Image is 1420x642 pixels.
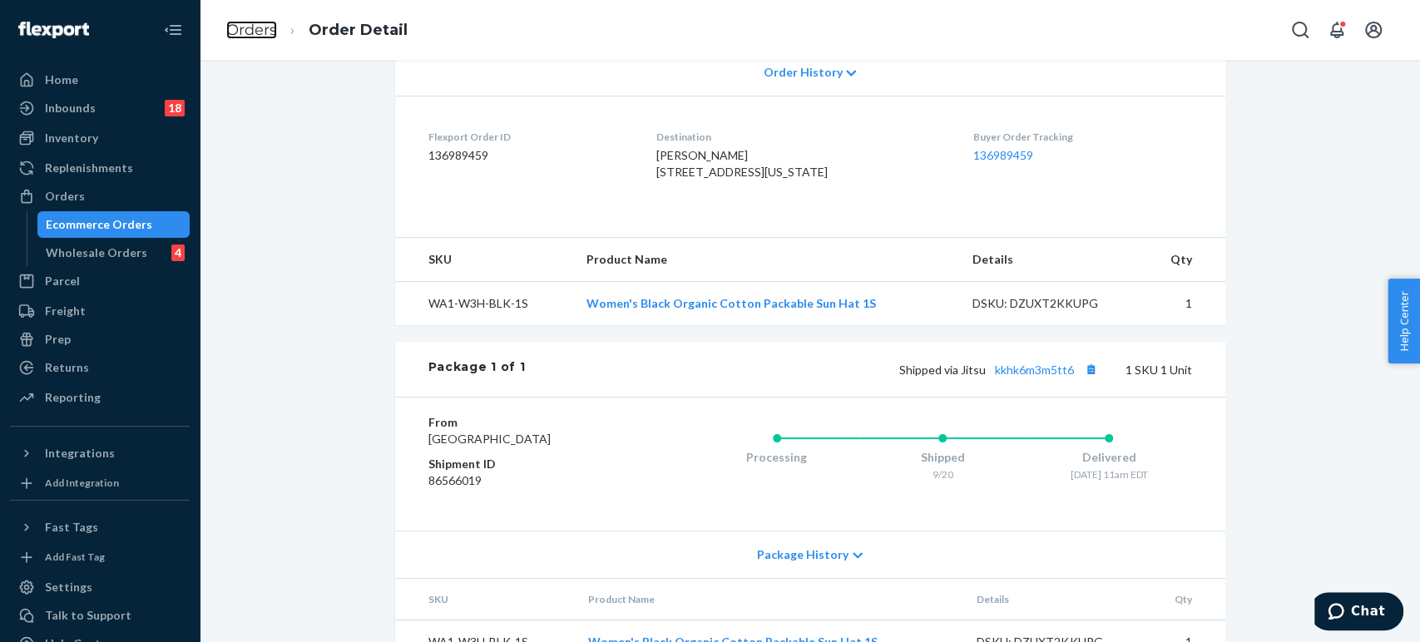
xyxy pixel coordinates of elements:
[10,440,190,467] button: Integrations
[45,389,101,406] div: Reporting
[226,21,277,39] a: Orders
[45,160,133,176] div: Replenishments
[1320,13,1353,47] button: Open notifications
[10,298,190,324] a: Freight
[1026,449,1192,466] div: Delivered
[694,449,860,466] div: Processing
[859,467,1026,481] div: 9/20
[10,67,190,93] a: Home
[10,602,190,629] button: Talk to Support
[45,519,98,536] div: Fast Tags
[10,326,190,353] a: Prep
[575,579,963,620] th: Product Name
[395,579,575,620] th: SKU
[573,238,959,282] th: Product Name
[45,188,85,205] div: Orders
[45,100,96,116] div: Inbounds
[959,238,1142,282] th: Details
[213,6,421,55] ol: breadcrumbs
[1314,592,1403,634] iframe: Opens a widget where you can chat to one of our agents
[899,363,1102,377] span: Shipped via Jitsu
[309,21,408,39] a: Order Detail
[37,240,190,266] a: Wholesale Orders4
[757,546,849,563] span: Package History
[37,211,190,238] a: Ecommerce Orders
[46,244,147,261] div: Wholesale Orders
[171,244,185,261] div: 4
[45,303,86,319] div: Freight
[10,155,190,181] a: Replenishments
[1284,13,1317,47] button: Open Search Box
[1081,358,1102,380] button: Copy tracking number
[859,449,1026,466] div: Shipped
[428,472,627,489] dd: 86566019
[525,358,1191,380] div: 1 SKU 1 Unit
[428,130,630,144] dt: Flexport Order ID
[973,130,1192,144] dt: Buyer Order Tracking
[10,547,190,567] a: Add Fast Tag
[10,95,190,121] a: Inbounds18
[428,414,627,431] dt: From
[10,125,190,151] a: Inventory
[10,268,190,294] a: Parcel
[45,273,80,289] div: Parcel
[45,72,78,88] div: Home
[1388,279,1420,363] button: Help Center
[1026,467,1192,481] div: [DATE] 11am EDT
[10,473,190,493] a: Add Integration
[963,579,1146,620] th: Details
[10,183,190,210] a: Orders
[156,13,190,47] button: Close Navigation
[45,476,119,490] div: Add Integration
[10,354,190,381] a: Returns
[395,282,574,326] td: WA1-W3H-BLK-1S
[46,216,152,233] div: Ecommerce Orders
[45,607,131,624] div: Talk to Support
[165,100,185,116] div: 18
[45,359,89,376] div: Returns
[10,514,190,541] button: Fast Tags
[45,130,98,146] div: Inventory
[656,130,947,144] dt: Destination
[45,445,115,462] div: Integrations
[45,550,105,564] div: Add Fast Tag
[1141,282,1225,326] td: 1
[395,238,574,282] th: SKU
[45,579,92,595] div: Settings
[1141,238,1225,282] th: Qty
[995,363,1074,377] a: kkhk6m3m5tt6
[428,456,627,472] dt: Shipment ID
[656,148,828,179] span: [PERSON_NAME] [STREET_ADDRESS][US_STATE]
[428,432,551,446] span: [GEOGRAPHIC_DATA]
[1146,579,1225,620] th: Qty
[1357,13,1390,47] button: Open account menu
[10,384,190,411] a: Reporting
[428,358,526,380] div: Package 1 of 1
[972,295,1129,312] div: DSKU: DZUXT2KKUPG
[18,22,89,38] img: Flexport logo
[10,574,190,600] a: Settings
[428,147,630,164] dd: 136989459
[45,331,71,348] div: Prep
[763,64,842,81] span: Order History
[973,148,1033,162] a: 136989459
[586,296,876,310] a: Women's Black Organic Cotton Packable Sun Hat 1S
